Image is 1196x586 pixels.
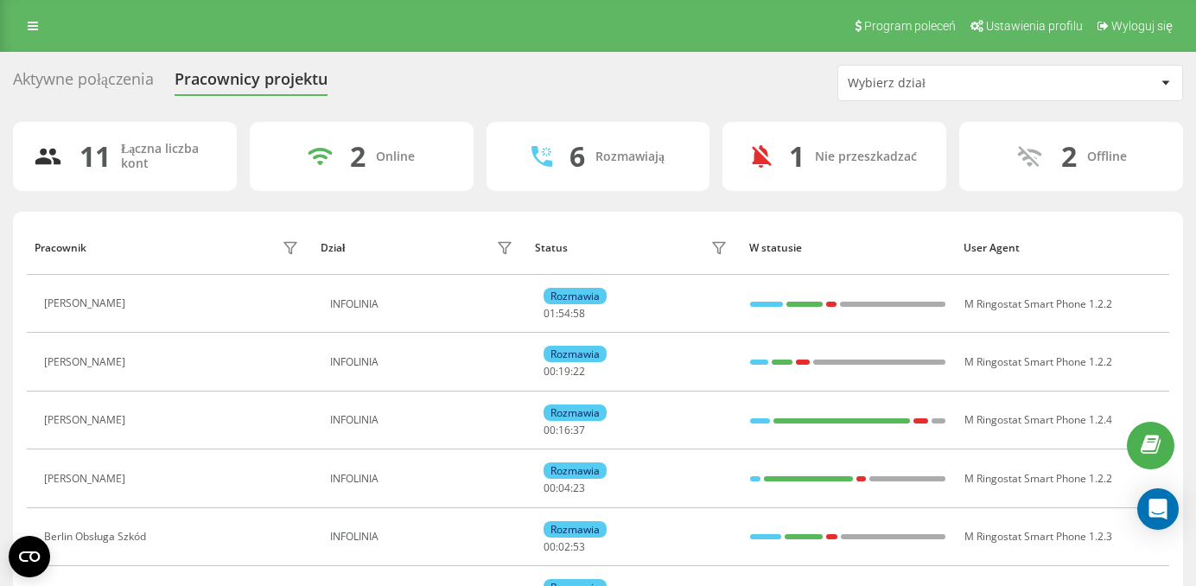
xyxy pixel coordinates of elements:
div: Rozmawia [544,346,607,362]
span: M Ringostat Smart Phone 1.2.2 [964,296,1112,311]
div: 2 [350,140,366,173]
span: M Ringostat Smart Phone 1.2.3 [964,529,1112,544]
span: 00 [544,423,556,437]
span: M Ringostat Smart Phone 1.2.2 [964,471,1112,486]
div: Status [535,242,568,254]
div: Offline [1087,150,1127,164]
div: [PERSON_NAME] [44,297,130,309]
div: [PERSON_NAME] [44,473,130,485]
div: Pracownicy projektu [175,70,328,97]
div: 11 [80,140,111,173]
span: Program poleceń [864,19,956,33]
div: Dział [321,242,345,254]
span: 00 [544,539,556,554]
div: Aktywne połączenia [13,70,154,97]
div: User Agent [964,242,1161,254]
div: INFOLINIA [330,298,518,310]
div: [PERSON_NAME] [44,414,130,426]
div: Rozmawiają [595,150,665,164]
span: 37 [573,423,585,437]
div: INFOLINIA [330,531,518,543]
div: Online [376,150,415,164]
span: 02 [558,539,570,554]
span: 01 [544,306,556,321]
div: : : [544,541,585,553]
span: Wyloguj się [1111,19,1173,33]
div: W statusie [749,242,947,254]
div: INFOLINIA [330,356,518,368]
div: 2 [1061,140,1077,173]
span: 00 [544,364,556,379]
span: 53 [573,539,585,554]
span: 54 [558,306,570,321]
div: Berlin Obsługa Szkód [44,531,150,543]
div: Open Intercom Messenger [1137,488,1179,530]
span: M Ringostat Smart Phone 1.2.4 [964,412,1112,427]
div: INFOLINIA [330,473,518,485]
div: Pracownik [35,242,86,254]
div: : : [544,366,585,378]
div: : : [544,424,585,436]
div: Rozmawia [544,404,607,421]
div: Wybierz dział [848,76,1054,91]
div: 1 [789,140,805,173]
div: : : [544,482,585,494]
span: 58 [573,306,585,321]
div: Łączna liczba kont [121,142,216,171]
div: Rozmawia [544,288,607,304]
span: 00 [544,481,556,495]
div: INFOLINIA [330,414,518,426]
div: Rozmawia [544,521,607,538]
span: 16 [558,423,570,437]
span: 23 [573,481,585,495]
div: Rozmawia [544,462,607,479]
span: M Ringostat Smart Phone 1.2.2 [964,354,1112,369]
span: 19 [558,364,570,379]
span: 04 [558,481,570,495]
span: 22 [573,364,585,379]
div: 6 [569,140,585,173]
button: Open CMP widget [9,536,50,577]
div: Nie przeszkadzać [815,150,917,164]
span: Ustawienia profilu [986,19,1083,33]
div: [PERSON_NAME] [44,356,130,368]
div: : : [544,308,585,320]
